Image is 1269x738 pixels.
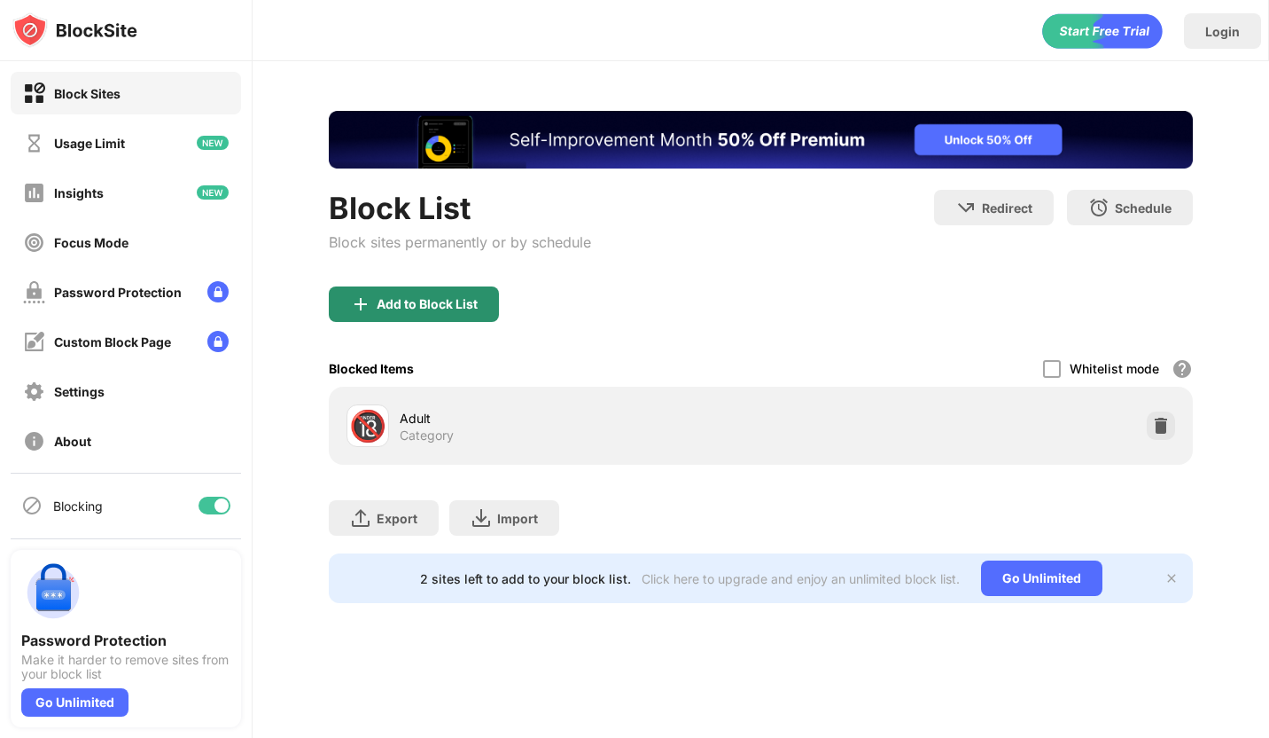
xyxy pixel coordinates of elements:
[21,688,128,717] div: Go Unlimited
[21,632,230,649] div: Password Protection
[23,182,45,204] img: insights-off.svg
[23,82,45,105] img: block-on.svg
[1070,361,1159,376] div: Whitelist mode
[54,285,182,300] div: Password Protection
[420,571,631,586] div: 2 sites left to add to your block list.
[982,200,1032,216] div: Redirect
[981,561,1102,596] div: Go Unlimited
[1042,13,1163,49] div: animation
[23,281,45,303] img: password-protection-off.svg
[377,297,478,311] div: Add to Block List
[21,561,85,624] img: push-password-protection.svg
[21,653,230,681] div: Make it harder to remove sites from your block list
[54,334,171,349] div: Custom Block Page
[54,384,105,399] div: Settings
[400,409,761,428] div: Adult
[197,136,229,150] img: new-icon.svg
[329,111,1193,169] iframe: Banner
[207,281,229,302] img: lock-menu.svg
[1164,571,1179,585] img: x-button.svg
[54,235,128,250] div: Focus Mode
[207,331,229,352] img: lock-menu.svg
[1115,200,1172,216] div: Schedule
[12,12,137,48] img: logo-blocksite.svg
[377,511,417,526] div: Export
[197,185,229,200] img: new-icon.svg
[1205,24,1240,39] div: Login
[54,434,91,449] div: About
[53,499,103,514] div: Blocking
[23,381,45,403] img: settings-off.svg
[23,132,45,154] img: time-usage-off.svg
[642,571,960,586] div: Click here to upgrade and enjoy an unlimited block list.
[400,428,454,444] div: Category
[23,331,45,353] img: customize-block-page-off.svg
[329,233,591,251] div: Block sites permanently or by schedule
[349,408,386,444] div: 🔞
[329,190,591,226] div: Block List
[497,511,538,526] div: Import
[54,136,125,151] div: Usage Limit
[23,232,45,254] img: focus-off.svg
[54,86,121,101] div: Block Sites
[54,185,104,200] div: Insights
[21,495,43,516] img: blocking-icon.svg
[23,430,45,452] img: about-off.svg
[329,361,414,376] div: Blocked Items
